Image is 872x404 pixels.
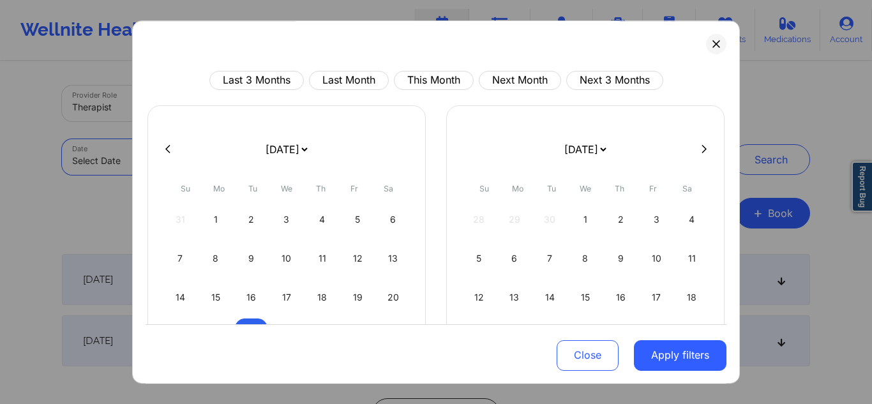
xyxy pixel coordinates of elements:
[384,184,393,193] abbr: Saturday
[605,241,637,276] div: Thu Oct 09 2025
[682,184,692,193] abbr: Saturday
[479,71,561,90] button: Next Month
[342,318,374,354] div: Fri Sep 26 2025
[164,280,197,315] div: Sun Sep 14 2025
[394,71,474,90] button: This Month
[463,280,495,315] div: Sun Oct 12 2025
[615,184,624,193] abbr: Thursday
[512,184,523,193] abbr: Monday
[306,318,338,354] div: Thu Sep 25 2025
[534,318,566,354] div: Tue Oct 21 2025
[605,202,637,237] div: Thu Oct 02 2025
[271,318,303,354] div: Wed Sep 24 2025
[634,340,726,370] button: Apply filters
[271,202,303,237] div: Wed Sep 03 2025
[675,241,708,276] div: Sat Oct 11 2025
[209,71,304,90] button: Last 3 Months
[640,202,673,237] div: Fri Oct 03 2025
[580,184,591,193] abbr: Wednesday
[350,184,358,193] abbr: Friday
[316,184,326,193] abbr: Thursday
[342,241,374,276] div: Fri Sep 12 2025
[675,202,708,237] div: Sat Oct 04 2025
[534,280,566,315] div: Tue Oct 14 2025
[342,202,374,237] div: Fri Sep 05 2025
[306,202,338,237] div: Thu Sep 04 2025
[566,71,663,90] button: Next 3 Months
[200,280,232,315] div: Mon Sep 15 2025
[200,241,232,276] div: Mon Sep 08 2025
[463,318,495,354] div: Sun Oct 19 2025
[557,340,619,370] button: Close
[200,202,232,237] div: Mon Sep 01 2025
[463,241,495,276] div: Sun Oct 05 2025
[534,241,566,276] div: Tue Oct 07 2025
[640,318,673,354] div: Fri Oct 24 2025
[569,241,602,276] div: Wed Oct 08 2025
[271,280,303,315] div: Wed Sep 17 2025
[377,202,409,237] div: Sat Sep 06 2025
[164,241,197,276] div: Sun Sep 07 2025
[281,184,292,193] abbr: Wednesday
[479,184,489,193] abbr: Sunday
[377,318,409,354] div: Sat Sep 27 2025
[200,318,232,354] div: Mon Sep 22 2025
[235,241,267,276] div: Tue Sep 09 2025
[640,241,673,276] div: Fri Oct 10 2025
[342,280,374,315] div: Fri Sep 19 2025
[306,280,338,315] div: Thu Sep 18 2025
[499,241,531,276] div: Mon Oct 06 2025
[306,241,338,276] div: Thu Sep 11 2025
[605,280,637,315] div: Thu Oct 16 2025
[271,241,303,276] div: Wed Sep 10 2025
[649,184,657,193] abbr: Friday
[164,318,197,354] div: Sun Sep 21 2025
[235,202,267,237] div: Tue Sep 02 2025
[675,318,708,354] div: Sat Oct 25 2025
[235,318,267,354] div: Tue Sep 23 2025
[499,280,531,315] div: Mon Oct 13 2025
[605,318,637,354] div: Thu Oct 23 2025
[309,71,389,90] button: Last Month
[640,280,673,315] div: Fri Oct 17 2025
[675,280,708,315] div: Sat Oct 18 2025
[547,184,556,193] abbr: Tuesday
[248,184,257,193] abbr: Tuesday
[569,280,602,315] div: Wed Oct 15 2025
[499,318,531,354] div: Mon Oct 20 2025
[181,184,190,193] abbr: Sunday
[377,280,409,315] div: Sat Sep 20 2025
[213,184,225,193] abbr: Monday
[569,202,602,237] div: Wed Oct 01 2025
[569,318,602,354] div: Wed Oct 22 2025
[377,241,409,276] div: Sat Sep 13 2025
[235,280,267,315] div: Tue Sep 16 2025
